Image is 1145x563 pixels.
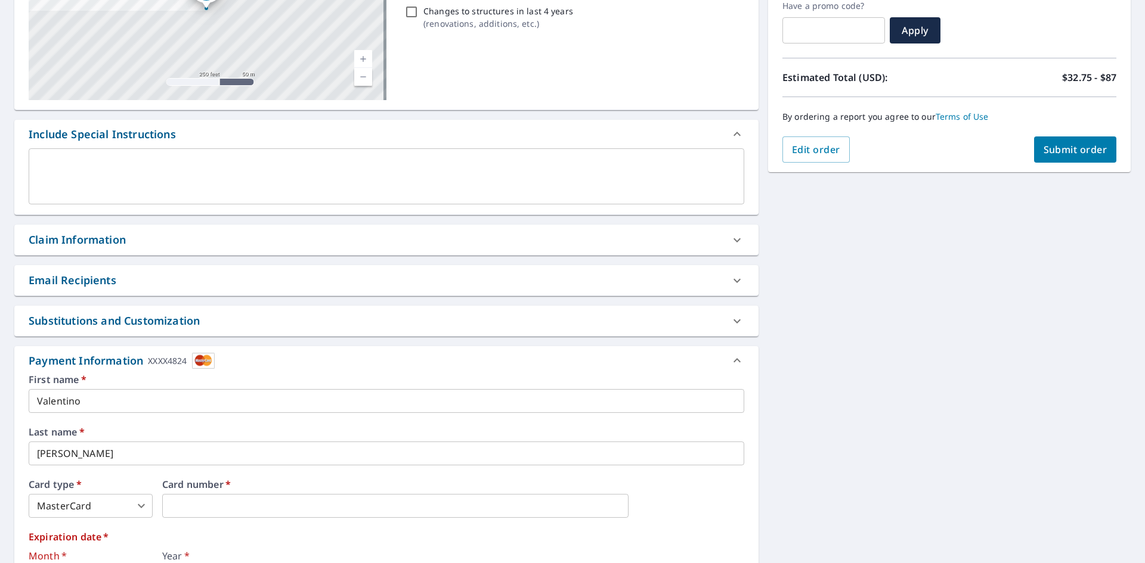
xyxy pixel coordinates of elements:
[162,480,744,489] label: Card number
[782,1,885,11] label: Have a promo code?
[14,225,759,255] div: Claim Information
[29,532,744,542] label: Expiration date
[14,346,759,375] div: Payment InformationXXXX4824cardImage
[29,375,744,384] label: First name
[792,143,840,156] span: Edit order
[1034,136,1117,163] button: Submit order
[1062,70,1116,85] p: $32.75 - $87
[899,24,931,37] span: Apply
[936,111,989,122] a: Terms of Use
[782,136,850,163] button: Edit order
[29,480,153,489] label: Card type
[29,232,126,248] div: Claim Information
[782,70,949,85] p: Estimated Total (USD):
[29,353,215,369] div: Payment Information
[14,265,759,296] div: Email Recipients
[162,551,286,561] label: Year
[29,551,153,561] label: Month
[423,17,573,30] p: ( renovations, additions, etc. )
[192,353,215,369] img: cardImage
[1044,143,1107,156] span: Submit order
[162,494,629,518] iframe: secure payment field
[29,494,153,518] div: MasterCard
[890,17,940,43] button: Apply
[29,313,200,329] div: Substitutions and Customization
[14,306,759,336] div: Substitutions and Customization
[423,5,573,17] p: Changes to structures in last 4 years
[354,68,372,86] a: Current Level 17, Zoom Out
[782,111,1116,122] p: By ordering a report you agree to our
[354,50,372,68] a: Current Level 17, Zoom In
[14,120,759,148] div: Include Special Instructions
[29,272,116,288] div: Email Recipients
[148,353,187,369] div: XXXX4824
[29,427,744,437] label: Last name
[29,126,176,142] div: Include Special Instructions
